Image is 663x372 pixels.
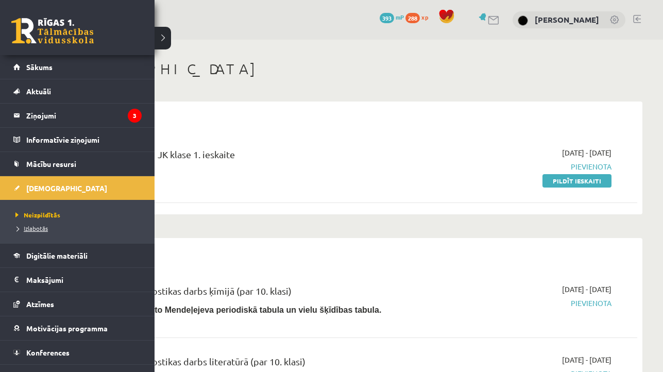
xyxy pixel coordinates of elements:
span: Pievienota [444,298,611,309]
span: Atzīmes [26,299,54,309]
a: [PERSON_NAME] [535,14,599,25]
img: Amanda Solvita Hodasēviča [518,15,528,26]
a: Izlabotās [13,224,144,233]
span: [DATE] - [DATE] [562,284,611,295]
a: Konferences [13,341,142,364]
span: 288 [405,13,420,23]
b: Pildot testu jāizmanto Mendeļejeva periodiskā tabula un vielu šķīdības tabula. [77,306,381,314]
h1: [DEMOGRAPHIC_DATA] [62,60,642,78]
a: [DEMOGRAPHIC_DATA] [13,176,142,200]
legend: Informatīvie ziņojumi [26,128,142,151]
i: 3 [128,109,142,123]
a: Digitālie materiāli [13,244,142,267]
legend: Ziņojumi [26,104,142,127]
span: Pievienota [444,161,611,172]
span: Konferences [26,348,70,357]
span: [DEMOGRAPHIC_DATA] [26,183,107,193]
a: Mācību resursi [13,152,142,176]
legend: Maksājumi [26,268,142,292]
span: Sākums [26,62,53,72]
span: Mācību resursi [26,159,76,168]
div: 11.a1 klases diagnostikas darbs ķīmijā (par 10. klasi) [77,284,428,303]
span: [DATE] - [DATE] [562,147,611,158]
span: Neizpildītās [13,211,60,219]
a: Pildīt ieskaiti [542,174,611,188]
a: Aktuāli [13,79,142,103]
a: Rīgas 1. Tālmācības vidusskola [11,18,94,44]
a: Neizpildītās [13,210,144,219]
span: Digitālie materiāli [26,251,88,260]
span: Izlabotās [13,224,48,232]
a: Maksājumi [13,268,142,292]
span: 393 [380,13,394,23]
a: 288 xp [405,13,433,21]
span: mP [396,13,404,21]
span: [DATE] - [DATE] [562,354,611,365]
a: 393 mP [380,13,404,21]
span: xp [421,13,428,21]
a: Informatīvie ziņojumi [13,128,142,151]
a: Atzīmes [13,292,142,316]
a: Ziņojumi3 [13,104,142,127]
span: Motivācijas programma [26,324,108,333]
span: Aktuāli [26,87,51,96]
div: Angļu valoda 11.a1 JK klase 1. ieskaite [77,147,428,166]
a: Motivācijas programma [13,316,142,340]
a: Sākums [13,55,142,79]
